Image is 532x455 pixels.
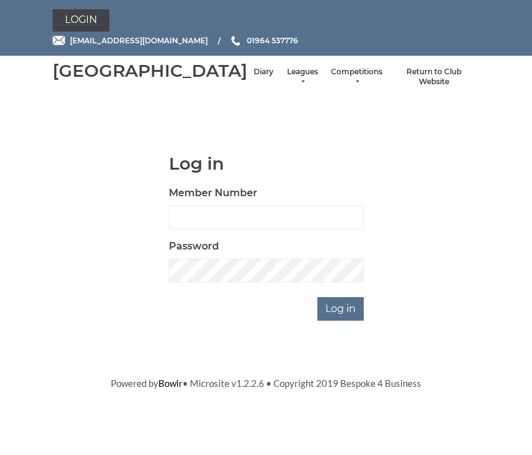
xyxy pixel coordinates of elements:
h1: Log in [169,154,364,173]
input: Log in [317,297,364,321]
span: [EMAIL_ADDRESS][DOMAIN_NAME] [70,36,208,45]
a: Phone us 01964 537776 [230,35,298,46]
img: Email [53,36,65,45]
a: Email [EMAIL_ADDRESS][DOMAIN_NAME] [53,35,208,46]
img: Phone us [231,36,240,46]
a: Return to Club Website [395,67,473,87]
a: Bowlr [158,378,182,389]
span: 01964 537776 [247,36,298,45]
label: Member Number [169,186,257,201]
a: Leagues [286,67,319,87]
a: Login [53,9,109,32]
a: Diary [254,67,273,77]
span: Powered by • Microsite v1.2.2.6 • Copyright 2019 Bespoke 4 Business [111,378,421,389]
div: [GEOGRAPHIC_DATA] [53,61,247,80]
label: Password [169,239,219,254]
a: Competitions [331,67,382,87]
